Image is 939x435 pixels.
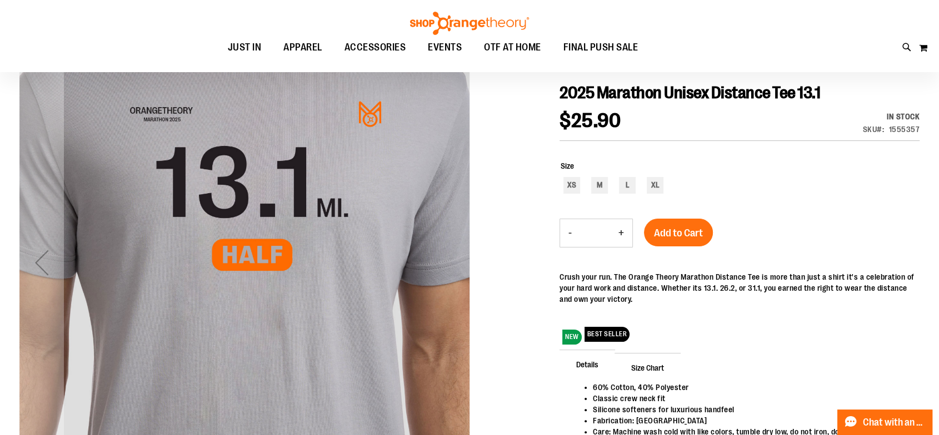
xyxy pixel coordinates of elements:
[428,35,462,60] span: EVENTS
[580,220,610,246] input: Product quantity
[615,353,681,382] span: Size Chart
[228,35,262,60] span: JUST IN
[654,227,703,239] span: Add to Cart
[563,177,580,194] div: XS
[863,125,885,134] strong: SKU
[647,177,663,194] div: XL
[837,409,933,435] button: Chat with an Expert
[560,271,920,305] p: Crush your run. The Orange Theory Marathon Distance Tee is more than just a shirt it's a celebrat...
[593,415,908,426] li: Fabrication: [GEOGRAPHIC_DATA]
[333,35,417,60] a: ACCESSORIES
[217,35,273,60] a: JUST IN
[863,417,926,428] span: Chat with an Expert
[889,124,920,135] div: 1555357
[560,109,621,132] span: $25.90
[863,111,920,122] div: Availability
[560,83,820,102] span: 2025 Marathon Unisex Distance Tee 13.1
[619,177,636,194] div: L
[552,35,650,60] a: FINAL PUSH SALE
[408,12,531,35] img: Shop Orangetheory
[593,393,908,404] li: Classic crew neck fit
[561,161,574,170] span: Size
[272,35,333,60] a: APPAREL
[473,35,552,60] a: OTF AT HOME
[585,327,630,342] span: BEST SELLER
[863,111,920,122] div: In stock
[591,177,608,194] div: M
[610,219,632,247] button: Increase product quantity
[560,219,580,247] button: Decrease product quantity
[560,350,615,378] span: Details
[593,382,908,393] li: 60% Cotton, 40% Polyester
[484,35,541,60] span: OTF AT HOME
[593,404,908,415] li: Silicone softeners for luxurious handfeel
[344,35,406,60] span: ACCESSORIES
[417,35,473,60] a: EVENTS
[283,35,322,60] span: APPAREL
[562,330,582,345] span: NEW
[563,35,638,60] span: FINAL PUSH SALE
[644,219,713,246] button: Add to Cart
